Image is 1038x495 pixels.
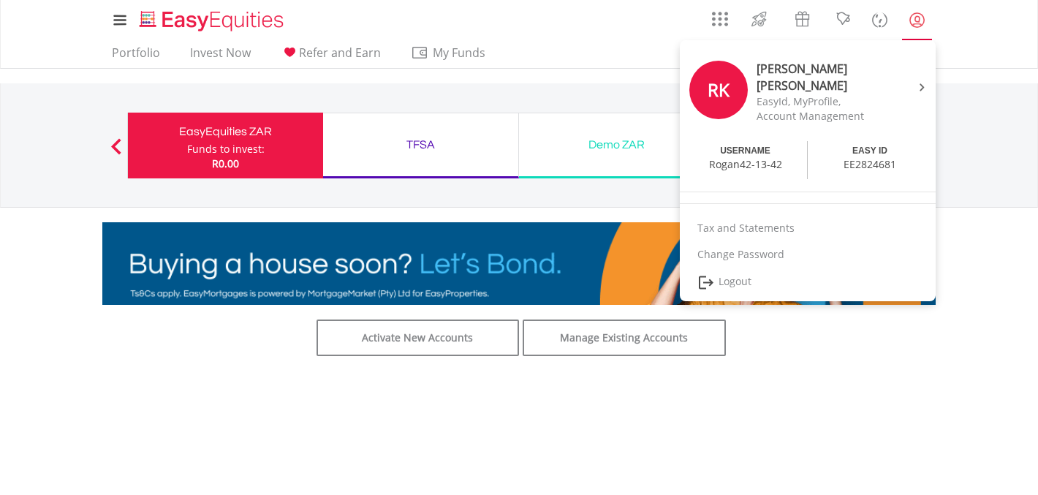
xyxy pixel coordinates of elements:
a: Refer and Earn [275,45,387,68]
div: EasyId, MyProfile, [757,94,879,109]
div: USERNAME [720,145,770,157]
img: thrive-v2.svg [747,7,771,31]
div: EasyEquities ZAR [137,121,314,142]
div: EE2824681 [844,157,896,172]
a: My Profile [898,4,936,36]
div: TFSA [332,135,509,155]
div: Account Management [757,109,879,124]
a: FAQ's and Support [861,4,898,33]
img: EasyMortage Promotion Banner [102,222,936,305]
div: Funds to invest: [187,142,265,156]
img: grid-menu-icon.svg [712,11,728,27]
a: Invest Now [184,45,257,68]
a: Notifications [824,4,861,33]
span: R0.00 [212,156,239,170]
a: AppsGrid [702,4,738,27]
div: EASY ID [852,145,887,157]
a: RK [PERSON_NAME] [PERSON_NAME] EasyId, MyProfile, Account Management USERNAME Rogan42-13-42 EASY ... [680,44,936,184]
div: Rogan42-13-42 [709,157,782,172]
img: EasyEquities_Logo.png [137,9,289,33]
img: vouchers-v2.svg [790,7,814,31]
span: Refer and Earn [299,45,381,61]
a: Manage Existing Accounts [523,320,726,356]
a: Vouchers [781,4,824,31]
span: My Funds [411,43,507,62]
div: RK [689,61,748,119]
a: Portfolio [106,45,166,68]
a: Activate New Accounts [317,320,520,356]
a: Logout [680,268,936,298]
a: Tax and Statements [680,215,936,241]
div: Demo ZAR [528,135,705,155]
a: Change Password [680,241,936,268]
a: Home page [134,4,289,33]
div: [PERSON_NAME] [PERSON_NAME] [757,61,879,94]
